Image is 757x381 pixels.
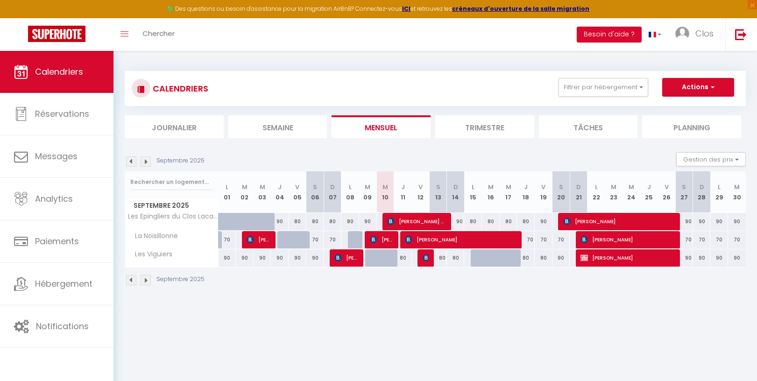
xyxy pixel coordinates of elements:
[552,231,570,248] div: 70
[452,5,589,13] a: créneaux d'ouverture de la salle migration
[524,183,528,191] abbr: J
[429,171,447,213] th: 13
[682,183,686,191] abbr: S
[127,213,220,220] span: Les Epingliers du Clos Lacam
[394,249,412,267] div: 80
[35,193,73,205] span: Analytics
[127,231,180,241] span: La Noisillonne
[349,183,352,191] abbr: L
[324,213,341,230] div: 80
[387,212,446,230] span: [PERSON_NAME] San [PERSON_NAME]
[675,213,693,230] div: 90
[658,171,676,213] th: 26
[559,78,648,97] button: Filtrer par hébergement
[35,150,78,162] span: Messages
[580,231,675,248] span: [PERSON_NAME]
[219,231,236,248] div: 70
[289,249,306,267] div: 90
[642,115,741,138] li: Planning
[401,183,405,191] abbr: J
[254,171,271,213] th: 03
[127,249,175,260] span: Les Viguiers
[647,183,651,191] abbr: J
[552,171,570,213] th: 20
[675,27,689,41] img: ...
[271,213,289,230] div: 90
[735,28,747,40] img: logout
[447,171,465,213] th: 14
[156,275,205,284] p: Septembre 2025
[587,171,605,213] th: 22
[488,183,494,191] abbr: M
[435,115,534,138] li: Trimestre
[376,171,394,213] th: 10
[675,231,693,248] div: 70
[535,249,552,267] div: 80
[278,183,282,191] abbr: J
[35,108,89,120] span: Réservations
[447,249,465,267] div: 80
[242,183,248,191] abbr: M
[576,183,581,191] abbr: D
[728,249,746,267] div: 90
[330,183,335,191] abbr: D
[695,28,714,39] span: Clos
[228,115,327,138] li: Semaine
[236,249,254,267] div: 90
[577,27,642,42] button: Besoin d'aide ?
[271,171,289,213] th: 04
[710,231,728,248] div: 70
[693,231,711,248] div: 70
[552,249,570,267] div: 90
[676,152,746,166] button: Gestion des prix
[728,171,746,213] th: 30
[535,171,552,213] th: 19
[710,249,728,267] div: 90
[541,183,545,191] abbr: V
[580,249,675,267] span: [PERSON_NAME]
[482,213,500,230] div: 80
[313,183,317,191] abbr: S
[334,249,358,267] span: [PERSON_NAME] sogas
[539,115,638,138] li: Tâches
[35,278,92,289] span: Hébergement
[370,231,394,248] span: [PERSON_NAME]
[332,115,431,138] li: Mensuel
[418,183,423,191] abbr: V
[359,213,377,230] div: 90
[665,183,669,191] abbr: V
[306,249,324,267] div: 90
[125,115,224,138] li: Journalier
[260,183,265,191] abbr: M
[464,213,482,230] div: 80
[500,213,517,230] div: 80
[219,171,236,213] th: 01
[728,213,746,230] div: 90
[472,183,474,191] abbr: L
[236,171,254,213] th: 02
[226,183,228,191] abbr: L
[675,249,693,267] div: 90
[156,156,205,165] p: Septembre 2025
[675,171,693,213] th: 27
[482,171,500,213] th: 16
[429,249,447,267] div: 80
[517,171,535,213] th: 18
[219,249,236,267] div: 90
[271,249,289,267] div: 90
[734,183,740,191] abbr: M
[517,213,535,230] div: 80
[436,183,440,191] abbr: S
[563,212,676,230] span: [PERSON_NAME]
[295,183,299,191] abbr: V
[324,171,341,213] th: 07
[535,231,552,248] div: 70
[394,171,412,213] th: 11
[500,171,517,213] th: 17
[402,5,410,13] a: ICI
[405,231,517,248] span: [PERSON_NAME]
[382,183,388,191] abbr: M
[605,171,623,213] th: 23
